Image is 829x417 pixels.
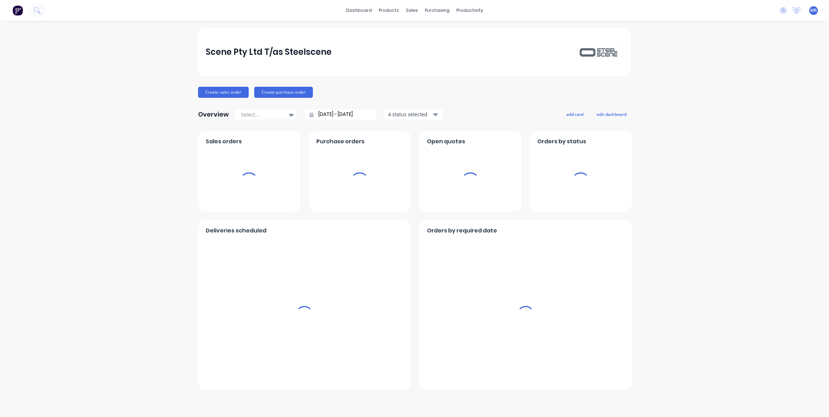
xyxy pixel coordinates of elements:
span: MR [810,7,817,14]
button: 4 status selected [384,109,443,120]
button: edit dashboard [592,110,631,119]
button: Create sales order [198,87,249,98]
span: Sales orders [206,137,242,146]
img: Scene Pty Ltd T/as Steelscene [575,46,623,58]
span: Deliveries scheduled [206,227,266,235]
div: productivity [453,5,487,16]
a: dashboard [343,5,375,16]
img: Factory [12,5,23,16]
span: Purchase orders [316,137,365,146]
div: Overview [198,108,229,121]
button: Create purchase order [254,87,313,98]
div: products [375,5,402,16]
div: purchasing [421,5,453,16]
div: sales [402,5,421,16]
span: Orders by required date [427,227,497,235]
div: 4 status selected [388,111,432,118]
button: add card [562,110,588,119]
span: Orders by status [537,137,586,146]
div: Scene Pty Ltd T/as Steelscene [206,45,332,59]
span: Open quotes [427,137,465,146]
